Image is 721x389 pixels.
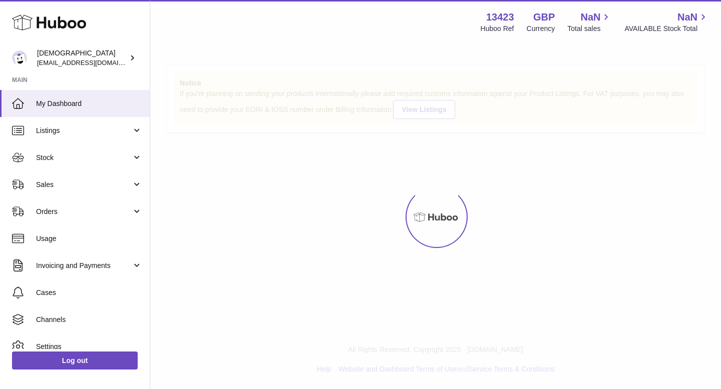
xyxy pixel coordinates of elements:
span: Channels [36,315,142,324]
img: olgazyuz@outlook.com [12,50,27,65]
span: AVAILABLE Stock Total [624,24,709,33]
span: NaN [677,10,697,24]
a: NaN Total sales [567,10,612,33]
span: My Dashboard [36,99,142,108]
strong: GBP [533,10,555,24]
span: Stock [36,153,132,162]
span: Listings [36,126,132,135]
span: Settings [36,342,142,351]
div: Currency [527,24,555,33]
span: Cases [36,288,142,297]
div: Huboo Ref [481,24,514,33]
span: Total sales [567,24,612,33]
div: [DEMOGRAPHIC_DATA] [37,48,127,67]
span: Sales [36,180,132,189]
a: NaN AVAILABLE Stock Total [624,10,709,33]
span: [EMAIL_ADDRESS][DOMAIN_NAME] [37,58,147,66]
span: NaN [580,10,600,24]
span: Invoicing and Payments [36,261,132,270]
strong: 13423 [486,10,514,24]
a: Log out [12,351,138,369]
span: Orders [36,207,132,216]
span: Usage [36,234,142,243]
